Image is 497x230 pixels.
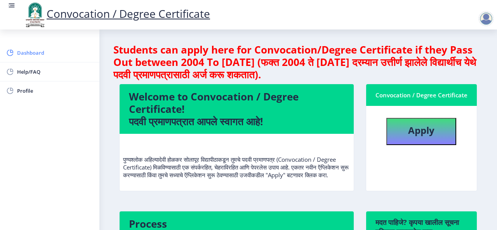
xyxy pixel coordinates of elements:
span: Dashboard [17,48,93,57]
img: logo [23,2,47,28]
h4: Process [129,218,344,230]
h4: Students can apply here for Convocation/Degree Certificate if they Pass Out between 2004 To [DATE... [113,43,483,81]
a: Convocation / Degree Certificate [23,6,210,21]
p: पुण्यश्लोक अहिल्यादेवी होळकर सोलापूर विद्यापीठाकडून तुमचे पदवी प्रमाणपत्र (Convocation / Degree C... [123,140,350,179]
span: Profile [17,86,93,95]
span: Help/FAQ [17,67,93,76]
h4: Welcome to Convocation / Degree Certificate! पदवी प्रमाणपत्रात आपले स्वागत आहे! [129,90,344,128]
div: Convocation / Degree Certificate [375,90,467,100]
button: Apply [386,118,456,145]
b: Apply [408,124,434,137]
